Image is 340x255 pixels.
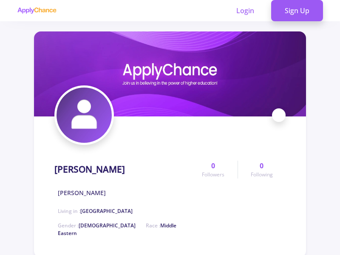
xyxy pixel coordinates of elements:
img: adib dashtizadehcover image [34,31,306,116]
span: 0 [260,161,263,171]
a: 0Following [238,161,286,178]
span: Race : [58,222,176,237]
span: [PERSON_NAME] [58,188,106,197]
span: Followers [202,171,224,178]
span: Middle Eastern [58,222,176,237]
span: [DEMOGRAPHIC_DATA] [79,222,136,229]
span: [GEOGRAPHIC_DATA] [80,207,133,215]
a: 0Followers [189,161,237,178]
img: adib dashtizadehavatar [57,88,112,143]
span: Gender : [58,222,136,229]
span: 0 [211,161,215,171]
img: applychance logo text only [17,7,57,14]
h1: [PERSON_NAME] [54,164,125,175]
span: Living in : [58,207,133,215]
span: Following [251,171,273,178]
